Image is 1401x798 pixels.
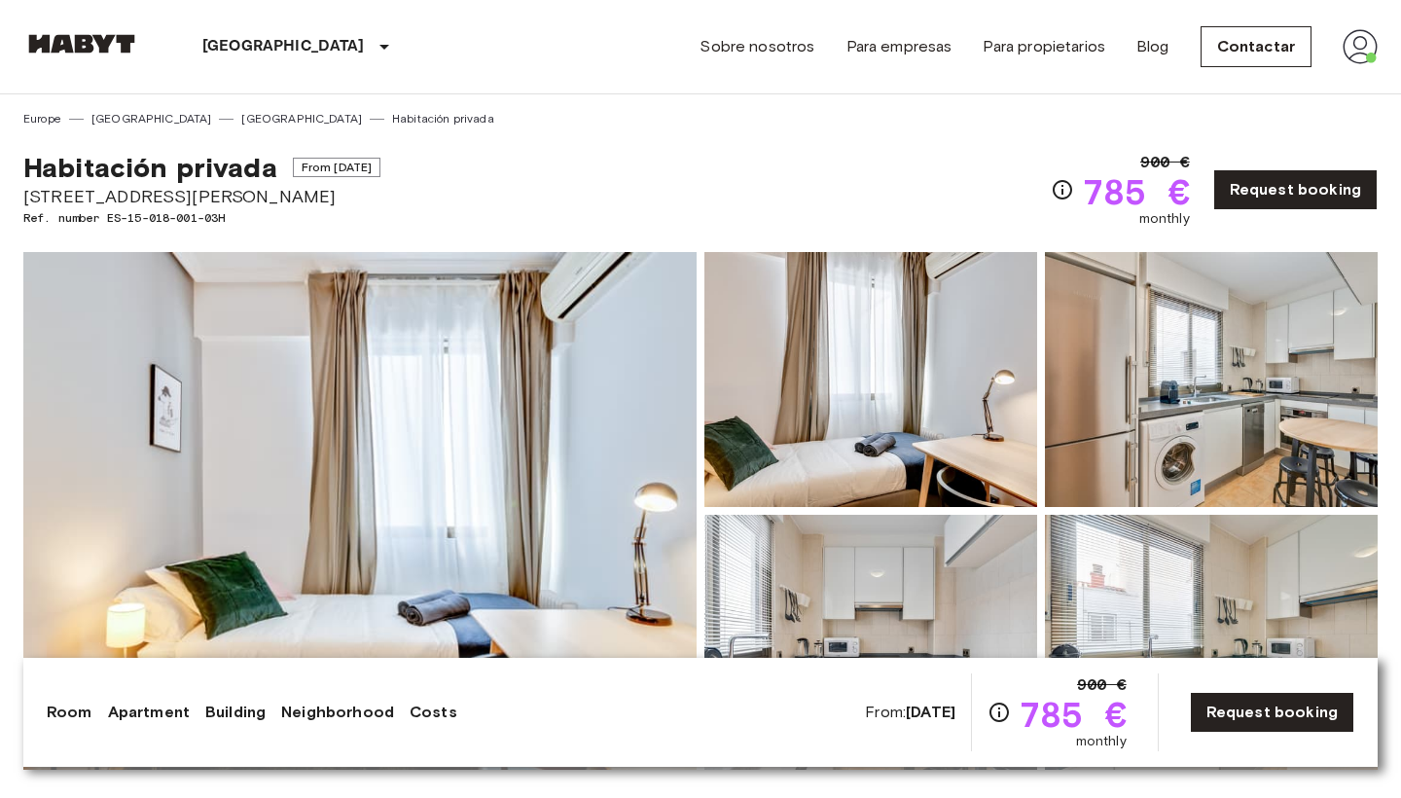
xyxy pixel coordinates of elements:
a: Room [47,701,92,724]
b: [DATE] [906,703,955,721]
a: Costs [410,701,457,724]
a: Para empresas [846,35,952,58]
a: Para propietarios [983,35,1105,58]
a: Habitación privada [392,110,494,127]
span: Habitación privada [23,151,277,184]
span: 900 € [1077,673,1127,697]
img: Picture of unit ES-15-018-001-03H [704,252,1037,507]
img: Picture of unit ES-15-018-001-03H [1045,252,1378,507]
p: [GEOGRAPHIC_DATA] [202,35,365,58]
a: [GEOGRAPHIC_DATA] [241,110,362,127]
img: Picture of unit ES-15-018-001-03H [1045,515,1378,770]
svg: Check cost overview for full price breakdown. Please note that discounts apply to new joiners onl... [1051,178,1074,201]
a: Contactar [1201,26,1311,67]
img: Marketing picture of unit ES-15-018-001-03H [23,252,697,770]
a: Blog [1136,35,1169,58]
span: 785 € [1019,697,1127,732]
svg: Check cost overview for full price breakdown. Please note that discounts apply to new joiners onl... [988,701,1011,724]
span: monthly [1139,209,1190,229]
a: Apartment [108,701,190,724]
span: From [DATE] [293,158,381,177]
a: Europe [23,110,61,127]
a: Neighborhood [281,701,394,724]
img: Picture of unit ES-15-018-001-03H [704,515,1037,770]
span: [STREET_ADDRESS][PERSON_NAME] [23,184,380,209]
a: Request booking [1213,169,1378,210]
a: Sobre nosotros [700,35,814,58]
a: Request booking [1190,692,1354,733]
span: monthly [1076,732,1127,751]
a: [GEOGRAPHIC_DATA] [91,110,212,127]
span: Ref. number ES-15-018-001-03H [23,209,380,227]
span: 900 € [1140,151,1190,174]
span: 785 € [1082,174,1190,209]
span: From: [865,702,955,723]
a: Building [205,701,266,724]
img: Habyt [23,34,140,54]
img: avatar [1343,29,1378,64]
